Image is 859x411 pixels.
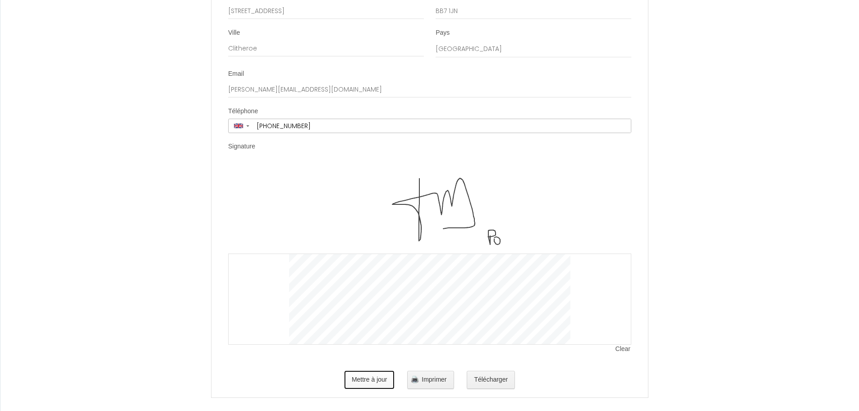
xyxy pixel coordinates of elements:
label: Signature [228,142,255,151]
input: +44 7400 123456 [253,119,631,133]
span: ▼ [245,124,250,128]
label: Ville [228,28,240,37]
span: Clear [616,345,631,354]
label: Pays [436,28,450,37]
img: signature [289,163,570,254]
label: Email [228,69,244,79]
span: Imprimer [422,376,446,383]
img: printer.png [411,376,418,383]
button: Imprimer [407,371,454,389]
label: Téléphone [228,107,258,116]
button: Mettre à jour [345,371,395,389]
button: Télécharger [467,371,515,389]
